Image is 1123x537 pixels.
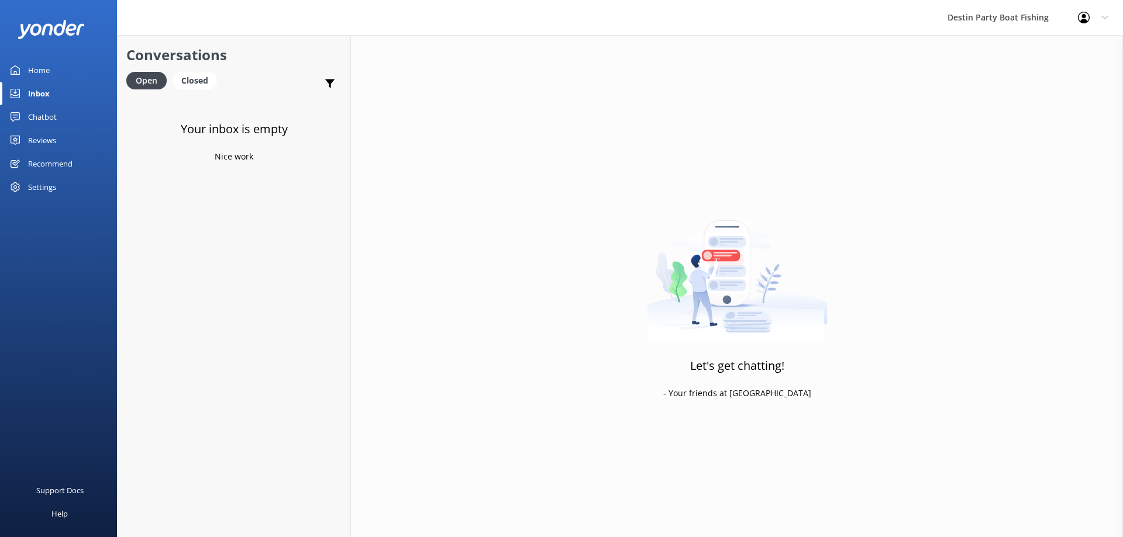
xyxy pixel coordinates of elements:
[28,175,56,199] div: Settings
[126,44,342,66] h2: Conversations
[173,74,223,86] a: Closed
[28,129,56,152] div: Reviews
[647,196,828,342] img: artwork of a man stealing a conversation from at giant smartphone
[173,72,217,89] div: Closed
[663,387,811,400] p: - Your friends at [GEOGRAPHIC_DATA]
[51,502,68,525] div: Help
[690,356,784,375] h3: Let's get chatting!
[36,479,84,502] div: Support Docs
[28,82,50,105] div: Inbox
[28,105,57,129] div: Chatbot
[28,152,73,175] div: Recommend
[18,20,85,39] img: yonder-white-logo.png
[126,72,167,89] div: Open
[181,120,288,138] h3: Your inbox is empty
[28,58,50,82] div: Home
[215,150,253,163] p: Nice work
[126,74,173,86] a: Open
